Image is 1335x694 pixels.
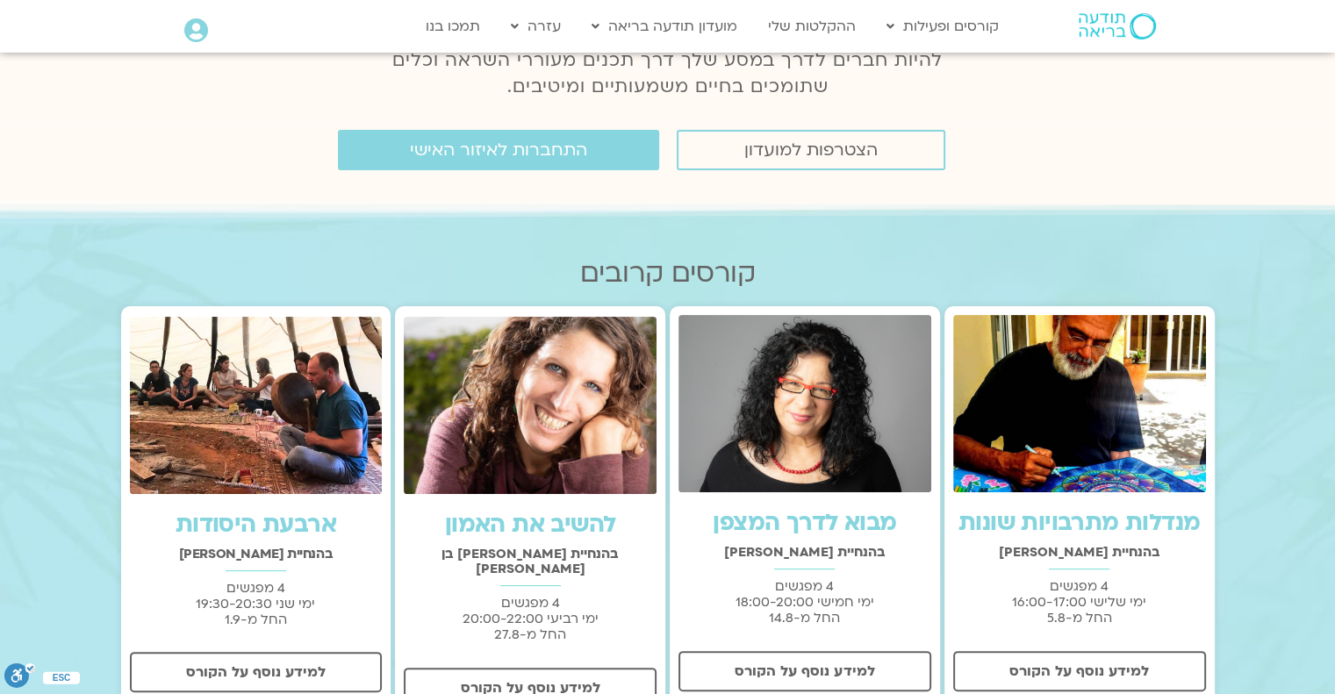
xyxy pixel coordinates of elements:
[583,10,746,43] a: מועדון תודעה בריאה
[878,10,1008,43] a: קורסים ופעילות
[502,10,570,43] a: עזרה
[225,611,287,628] span: החל מ-1.9
[445,509,616,540] a: להשיב את האמון
[404,595,657,642] p: 4 מפגשים ימי רביעי 20:00-22:00 החל מ-27.8
[678,578,931,626] p: 4 מפגשים ימי חמישי 18:00-20:00 החל מ-14.8
[744,140,878,160] span: הצטרפות למועדון
[678,545,931,560] h2: בהנחיית [PERSON_NAME]
[953,651,1206,691] a: למידע נוסף על הקורס
[404,547,657,576] h2: בהנחיית [PERSON_NAME] בן [PERSON_NAME]
[130,580,383,627] p: 4 מפגשים ימי שני 19:30-20:30
[735,663,874,679] span: למידע נוסף על הקורס
[677,130,945,170] a: הצטרפות למועדון
[953,545,1206,560] h2: בהנחיית [PERSON_NAME]
[410,140,587,160] span: התחברות לאיזור האישי
[186,664,326,680] span: למידע נוסף על הקורס
[953,578,1206,626] p: 4 מפגשים ימי שלישי 16:00-17:00 החל מ-5.8
[678,651,931,691] a: למידע נוסף על הקורס
[130,652,383,692] a: למידע נוסף על הקורס
[1079,13,1156,39] img: תודעה בריאה
[176,509,336,540] a: ארבעת היסודות
[1009,663,1149,679] span: למידע נוסף על הקורס
[713,507,896,539] a: מבוא לדרך המצפן
[130,547,383,562] h2: בהנחיית [PERSON_NAME]
[958,507,1200,539] a: מנדלות מתרבויות שונות
[338,130,659,170] a: התחברות לאיזור האישי
[121,258,1215,289] h2: קורסים קרובים
[759,10,865,43] a: ההקלטות שלי
[417,10,489,43] a: תמכו בנו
